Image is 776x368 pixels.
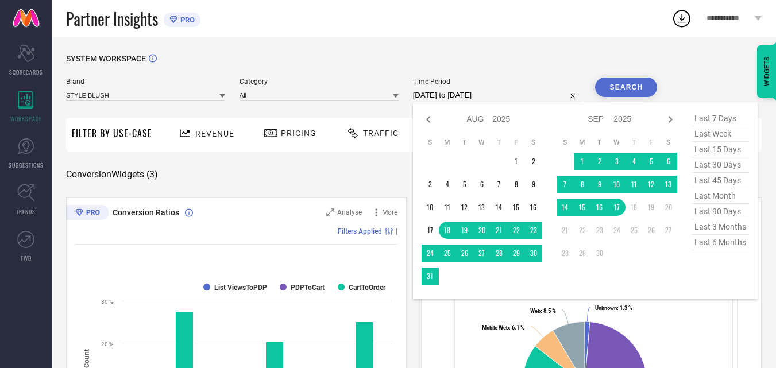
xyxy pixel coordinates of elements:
[101,341,113,347] text: 20 %
[422,199,439,216] td: Sun Aug 10 2025
[530,308,556,314] text: : 8.5 %
[291,284,325,292] text: PDPToCart
[439,138,456,147] th: Monday
[66,78,225,86] span: Brand
[557,199,574,216] td: Sun Sep 14 2025
[66,169,158,180] span: Conversion Widgets ( 3 )
[281,129,316,138] span: Pricing
[439,199,456,216] td: Mon Aug 11 2025
[413,88,581,102] input: Select time period
[595,305,632,311] text: : 1.3 %
[595,305,617,311] tspan: Unknown
[591,153,608,170] td: Tue Sep 02 2025
[608,176,626,193] td: Wed Sep 10 2025
[422,113,435,126] div: Previous month
[508,153,525,170] td: Fri Aug 01 2025
[671,8,692,29] div: Open download list
[574,138,591,147] th: Monday
[113,208,179,217] span: Conversion Ratios
[72,126,152,140] span: Filter By Use-Case
[525,153,542,170] td: Sat Aug 02 2025
[422,245,439,262] td: Sun Aug 24 2025
[456,176,473,193] td: Tue Aug 05 2025
[456,138,473,147] th: Tuesday
[473,245,491,262] td: Wed Aug 27 2025
[491,222,508,239] td: Thu Aug 21 2025
[591,138,608,147] th: Tuesday
[240,78,399,86] span: Category
[508,176,525,193] td: Fri Aug 08 2025
[574,199,591,216] td: Mon Sep 15 2025
[591,245,608,262] td: Tue Sep 30 2025
[9,68,43,76] span: SCORECARDS
[557,245,574,262] td: Sun Sep 28 2025
[525,222,542,239] td: Sat Aug 23 2025
[591,222,608,239] td: Tue Sep 23 2025
[363,129,399,138] span: Traffic
[626,153,643,170] td: Thu Sep 04 2025
[660,138,677,147] th: Saturday
[692,219,749,235] span: last 3 months
[491,199,508,216] td: Thu Aug 14 2025
[608,222,626,239] td: Wed Sep 24 2025
[626,199,643,216] td: Thu Sep 18 2025
[608,153,626,170] td: Wed Sep 03 2025
[643,222,660,239] td: Fri Sep 26 2025
[591,199,608,216] td: Tue Sep 16 2025
[422,268,439,285] td: Sun Aug 31 2025
[508,199,525,216] td: Fri Aug 15 2025
[338,227,382,235] span: Filters Applied
[214,284,267,292] text: List ViewsToPDP
[508,222,525,239] td: Fri Aug 22 2025
[692,235,749,250] span: last 6 months
[591,176,608,193] td: Tue Sep 09 2025
[413,78,581,86] span: Time Period
[626,222,643,239] td: Thu Sep 25 2025
[422,176,439,193] td: Sun Aug 03 2025
[643,153,660,170] td: Fri Sep 05 2025
[660,222,677,239] td: Sat Sep 27 2025
[482,324,524,331] text: : 6.1 %
[101,299,113,305] text: 30 %
[574,222,591,239] td: Mon Sep 22 2025
[326,208,334,216] svg: Zoom
[66,7,158,30] span: Partner Insights
[508,138,525,147] th: Friday
[66,54,146,63] span: SYSTEM WORKSPACE
[473,222,491,239] td: Wed Aug 20 2025
[608,138,626,147] th: Wednesday
[439,245,456,262] td: Mon Aug 25 2025
[626,138,643,147] th: Thursday
[660,153,677,170] td: Sat Sep 06 2025
[473,176,491,193] td: Wed Aug 06 2025
[660,176,677,193] td: Sat Sep 13 2025
[525,138,542,147] th: Saturday
[692,126,749,142] span: last week
[525,245,542,262] td: Sat Aug 30 2025
[439,176,456,193] td: Mon Aug 04 2025
[491,176,508,193] td: Thu Aug 07 2025
[660,199,677,216] td: Sat Sep 20 2025
[456,222,473,239] td: Tue Aug 19 2025
[692,204,749,219] span: last 90 days
[530,308,541,314] tspan: Web
[473,138,491,147] th: Wednesday
[16,207,36,216] span: TRENDS
[456,199,473,216] td: Tue Aug 12 2025
[396,227,397,235] span: |
[422,138,439,147] th: Sunday
[643,176,660,193] td: Fri Sep 12 2025
[21,254,32,262] span: FWD
[508,245,525,262] td: Fri Aug 29 2025
[557,176,574,193] td: Sun Sep 07 2025
[456,245,473,262] td: Tue Aug 26 2025
[482,324,509,331] tspan: Mobile Web
[557,138,574,147] th: Sunday
[692,142,749,157] span: last 15 days
[491,138,508,147] th: Thursday
[473,199,491,216] td: Wed Aug 13 2025
[574,245,591,262] td: Mon Sep 29 2025
[525,176,542,193] td: Sat Aug 09 2025
[692,111,749,126] span: last 7 days
[692,157,749,173] span: last 30 days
